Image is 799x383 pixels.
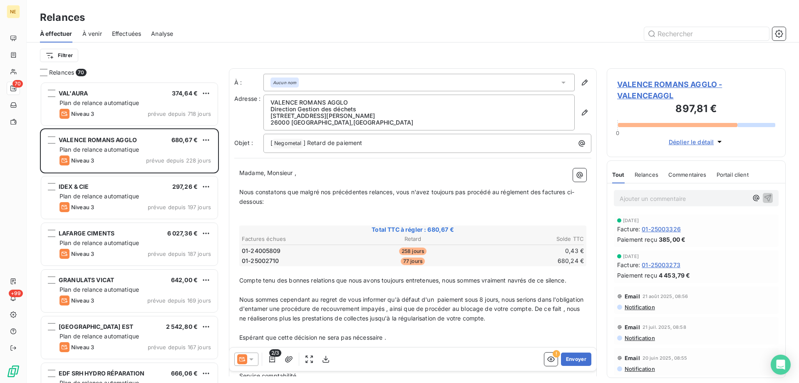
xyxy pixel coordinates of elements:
span: 297,26 € [172,183,198,190]
span: 01-25002710 [242,257,279,265]
p: [STREET_ADDRESS][PERSON_NAME] [270,113,568,119]
span: [GEOGRAPHIC_DATA] EST [59,323,133,330]
span: Analyse [151,30,173,38]
span: Email [625,355,640,361]
span: Email [625,293,640,300]
th: Retard [356,235,469,243]
span: Niveau 3 [71,344,94,350]
span: Déplier le détail [669,138,714,146]
span: Tout [612,171,625,178]
span: 666,06 € [171,370,198,377]
span: Compte tenu des bonnes relations que nous avons toujours entretenues, nous sommes vraiment navrés... [239,277,566,284]
span: À effectuer [40,30,72,38]
span: Facture : [617,225,640,233]
span: 2/3 [269,349,281,357]
span: prévue depuis 167 jours [148,344,211,350]
span: GRANULATS VICAT [59,276,114,283]
span: Effectuées [112,30,141,38]
span: Plan de relance automatique [60,286,139,293]
span: Espérant que cette décision ne sera pas nécessaire . [239,334,386,341]
span: VAL'AURA [59,90,88,97]
span: Facture : [617,260,640,269]
span: Nous constatons que malgré nos précédentes relances, vous n'avez toujours pas procédé au réglemen... [239,188,574,205]
span: À venir [82,30,102,38]
span: prévue depuis 187 jours [148,250,211,257]
label: À : [234,78,263,87]
span: 6 027,36 € [167,230,198,237]
span: 70 [76,69,86,76]
span: 374,64 € [172,90,198,97]
span: 4 453,79 € [659,271,690,280]
span: Service comptabilité [239,372,296,379]
h3: Relances [40,10,85,25]
span: Total TTC à régler : 680,67 € [241,225,585,234]
span: 258 jours [399,248,427,255]
span: 21 août 2025, 08:56 [643,294,688,299]
span: 01-24005809 [242,247,281,255]
span: +99 [9,290,23,297]
span: Relances [635,171,658,178]
span: [DATE] [623,218,639,223]
img: Logo LeanPay [7,365,20,378]
span: Relances [49,68,74,77]
span: Notification [624,335,655,341]
span: Notification [624,365,655,372]
span: 20 juin 2025, 08:55 [643,355,687,360]
span: Plan de relance automatique [60,99,139,106]
span: Email [625,324,640,330]
span: Niveau 3 [71,204,94,210]
span: Paiement reçu [617,235,657,244]
span: prévue depuis 718 jours [148,110,211,117]
em: Aucun nom [273,80,296,85]
p: Direction Gestion des déchets [270,106,568,113]
span: 01-25003273 [642,260,680,269]
span: [DATE] [623,254,639,259]
button: Filtrer [40,49,78,62]
p: VALENCE ROMANS AGGLO [270,99,568,106]
span: Madame, Monsieur , [239,169,296,176]
span: EDF SRH HYDRO RÉPARATION [59,370,145,377]
span: Niveau 3 [71,250,94,257]
h3: 897,81 € [617,101,775,118]
span: Plan de relance automatique [60,193,139,200]
th: Solde TTC [471,235,584,243]
span: VALENCE ROMANS AGGLO [59,136,137,143]
span: 642,00 € [171,276,198,283]
span: Portail client [717,171,749,178]
span: 21 juil. 2025, 08:58 [643,325,686,330]
span: prévue depuis 228 jours [146,157,211,164]
div: NE [7,5,20,18]
button: Envoyer [561,353,591,366]
span: 680,67 € [171,136,198,143]
span: Paiement reçu [617,271,657,280]
span: Plan de relance automatique [60,333,139,340]
span: prévue depuis 169 jours [147,297,211,304]
span: ] Retard de paiement [303,139,362,146]
span: Plan de relance automatique [60,146,139,153]
span: IDEX & CIE [59,183,89,190]
div: grid [40,82,219,383]
span: Adresse : [234,95,261,102]
span: Niveau 3 [71,157,94,164]
span: Plan de relance automatique [60,239,139,246]
span: 2 542,80 € [166,323,198,330]
span: Niveau 3 [71,297,94,304]
span: Nous sommes cependant au regret de vous informer qu'à défaut d'un paiement sous 8 jours, nous ser... [239,296,585,322]
span: VALENCE ROMANS AGGLO - VALENCEAGGL [617,79,775,101]
button: Déplier le détail [666,137,727,147]
td: 0,43 € [471,246,584,255]
span: Commentaires [668,171,707,178]
span: 0 [616,130,619,136]
span: [ [270,139,273,146]
span: 01-25003326 [642,225,681,233]
span: Negometal [273,139,303,148]
span: Objet : [234,139,253,146]
span: 77 jours [401,258,425,265]
span: prévue depuis 197 jours [148,204,211,210]
div: Open Intercom Messenger [771,355,791,375]
span: 385,00 € [659,235,685,244]
p: 26000 [GEOGRAPHIC_DATA] , [GEOGRAPHIC_DATA] [270,119,568,126]
th: Factures échues [241,235,355,243]
span: 70 [12,80,23,88]
span: Niveau 3 [71,110,94,117]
